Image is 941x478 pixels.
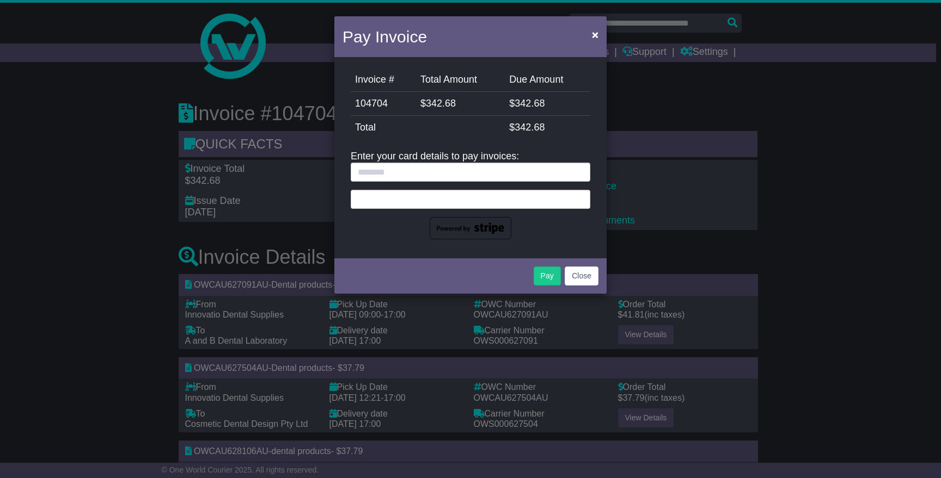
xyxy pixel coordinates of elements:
[416,68,505,92] td: Total Amount
[343,24,427,49] h4: Pay Invoice
[351,151,590,239] div: Enter your card details to pay invoices:
[586,23,604,46] button: Close
[351,68,416,92] td: Invoice #
[505,116,590,140] td: $
[426,98,456,109] span: 342.68
[515,122,545,133] span: 342.68
[358,194,583,203] iframe: Secure card payment input frame
[592,28,598,41] span: ×
[534,266,561,285] button: Pay
[505,92,590,116] td: $
[351,92,416,116] td: 104704
[515,98,545,109] span: 342.68
[351,116,505,140] td: Total
[505,68,590,92] td: Due Amount
[565,266,598,285] button: Close
[430,217,511,240] img: powered-by-stripe.png
[416,92,505,116] td: $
